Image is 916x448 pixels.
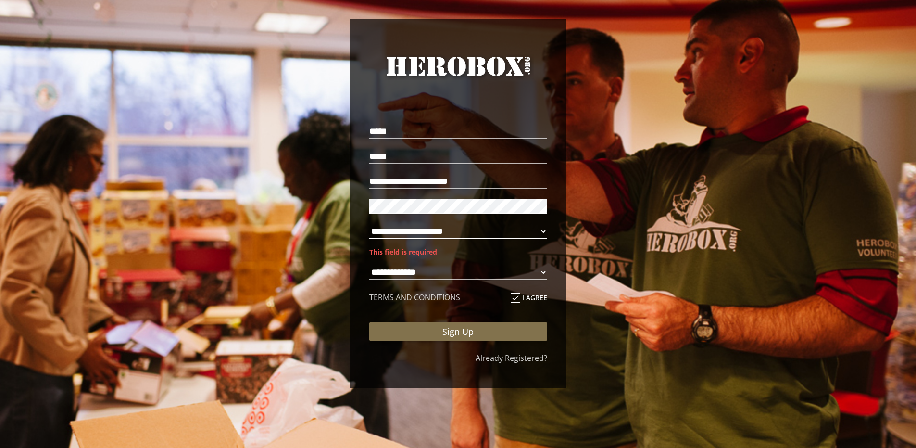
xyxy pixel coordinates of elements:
a: HeroBox [369,53,547,97]
span: This field is required [369,247,437,256]
a: Already Registered? [476,353,547,363]
label: I agree [511,292,547,303]
a: TERMS AND CONDITIONS [369,292,460,303]
button: Sign Up [369,322,547,341]
i: check [511,293,520,303]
